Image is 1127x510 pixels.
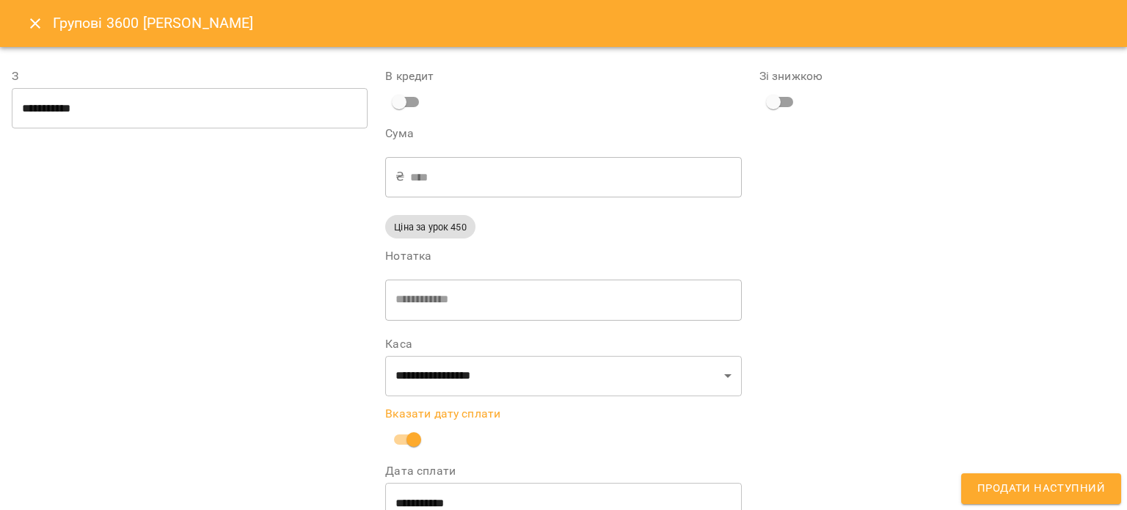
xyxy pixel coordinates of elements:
button: Продати наступний [961,473,1121,504]
label: Нотатка [385,250,741,262]
label: Зі знижкою [759,70,1115,82]
label: Сума [385,128,741,139]
span: Продати наступний [977,479,1105,498]
label: В кредит [385,70,741,82]
p: ₴ [395,168,404,186]
label: З [12,70,368,82]
label: Каса [385,338,741,350]
button: Close [18,6,53,41]
label: Вказати дату сплати [385,408,741,420]
span: Ціна за урок 450 [385,220,475,234]
label: Дата сплати [385,465,741,477]
h6: Групові 3600 [PERSON_NAME] [53,12,254,34]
